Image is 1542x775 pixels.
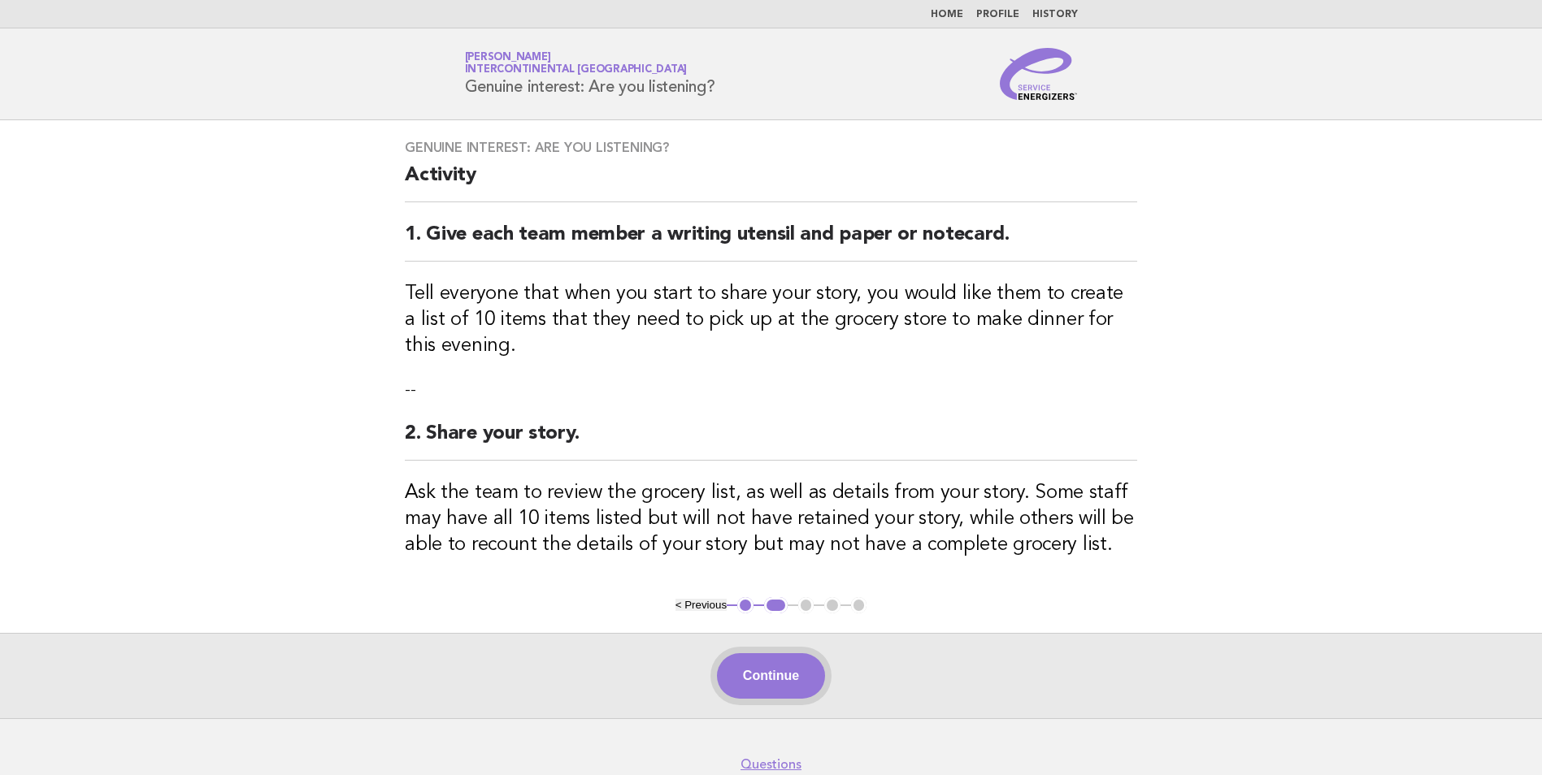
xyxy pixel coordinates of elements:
h2: 2. Share your story. [405,421,1137,461]
a: Home [931,10,963,19]
h2: Activity [405,162,1137,202]
button: 2 [764,597,788,613]
button: 1 [737,597,754,613]
a: [PERSON_NAME]InterContinental [GEOGRAPHIC_DATA] [465,52,688,75]
a: Questions [741,756,801,773]
span: InterContinental [GEOGRAPHIC_DATA] [465,65,688,76]
h3: Genuine interest: Are you listening? [405,140,1137,156]
button: < Previous [675,599,727,611]
p: -- [405,379,1137,401]
img: Service Energizers [1000,48,1078,100]
h3: Tell everyone that when you start to share your story, you would like them to create a list of 10... [405,281,1137,359]
h3: Ask the team to review the grocery list, as well as details from your story. Some staff may have ... [405,480,1137,558]
h2: 1. Give each team member a writing utensil and paper or notecard. [405,222,1137,262]
a: History [1032,10,1078,19]
a: Profile [976,10,1019,19]
button: Continue [717,653,825,699]
h1: Genuine interest: Are you listening? [465,53,715,95]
